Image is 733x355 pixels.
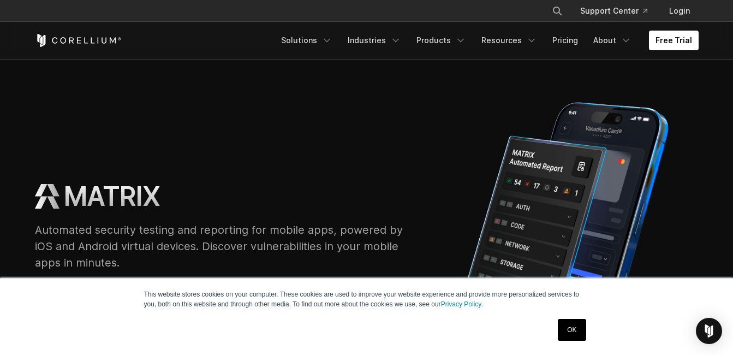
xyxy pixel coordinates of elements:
a: Login [660,1,699,21]
a: Solutions [275,31,339,50]
a: OK [558,319,586,341]
h1: MATRIX [64,180,160,213]
a: Privacy Policy. [441,300,483,308]
a: Products [410,31,473,50]
a: Corellium Home [35,34,122,47]
a: Industries [341,31,408,50]
div: Navigation Menu [539,1,699,21]
a: Resources [475,31,544,50]
a: Pricing [546,31,585,50]
div: Open Intercom Messenger [696,318,722,344]
div: Navigation Menu [275,31,699,50]
a: Support Center [571,1,656,21]
button: Search [547,1,567,21]
p: Automated security testing and reporting for mobile apps, powered by iOS and Android virtual devi... [35,222,413,271]
a: Free Trial [649,31,699,50]
img: MATRIX Logo [35,184,59,209]
p: This website stores cookies on your computer. These cookies are used to improve your website expe... [144,289,589,309]
a: About [587,31,638,50]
